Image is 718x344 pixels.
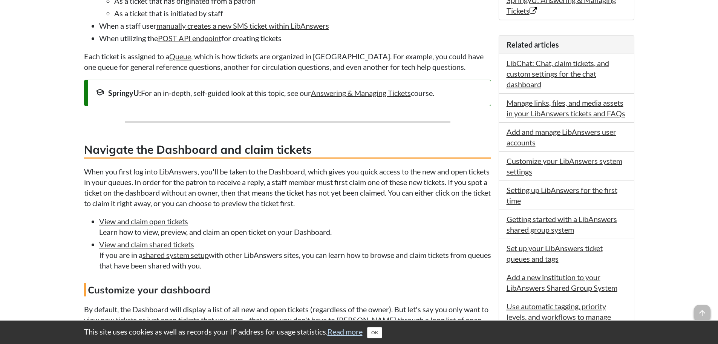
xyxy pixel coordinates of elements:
a: Customize your LibAnswers system settings [507,156,622,176]
li: When a staff user [99,20,491,31]
h4: Customize your dashboard [84,283,491,296]
div: For an in-depth, self-guided look at this topic, see our course. [95,88,483,98]
a: Answering & Managing Tickets [311,88,411,97]
p: Each ticket is assigned to a , which is how tickets are organized in [GEOGRAPHIC_DATA]. For examp... [84,51,491,72]
li: As a ticket that is initiated by staff [114,8,491,19]
a: Getting started with a LibAnswers shared group system [507,214,617,234]
a: Setting up LibAnswers for the first time [507,185,617,205]
a: Add a new institution to your LibAnswers Shared Group System [507,273,617,292]
a: Add and manage LibAnswers user accounts [507,127,616,147]
a: shared system setup [142,250,209,259]
a: View and claim shared tickets [99,240,194,249]
a: View and claim open tickets [99,217,188,226]
a: POST API endpoint [158,34,221,43]
h3: Navigate the Dashboard and claim tickets [84,142,491,159]
span: school [95,88,104,97]
strong: SpringyU: [108,88,141,97]
span: Related articles [507,40,559,49]
li: If you are in a with other LibAnswers sites, you can learn how to browse and claim tickets from q... [99,239,491,271]
button: Close [367,327,382,338]
a: manually creates a new SMS ticket within LibAnswers [156,21,329,30]
a: Read more [328,327,363,336]
li: When utilizing the for creating tickets [99,33,491,43]
a: Queue [169,52,191,61]
a: Use automatic tagging, priority levels, and workflows to manage your tickets [507,302,611,332]
li: Learn how to view, preview, and claim an open ticket on your Dashboard. [99,216,491,237]
a: arrow_upward [694,305,710,315]
p: When you first log into LibAnswers, you'll be taken to the Dashboard, which gives you quick acces... [84,166,491,208]
span: arrow_upward [694,305,710,321]
a: Manage links, files, and media assets in your LibAnswers tickets and FAQs [507,98,625,118]
div: This site uses cookies as well as records your IP address for usage statistics. [77,326,642,338]
a: Set up your LibAnswers ticket queues and tags [507,244,603,263]
a: LibChat: Chat, claim tickets, and custom settings for the chat dashboard [507,59,609,89]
